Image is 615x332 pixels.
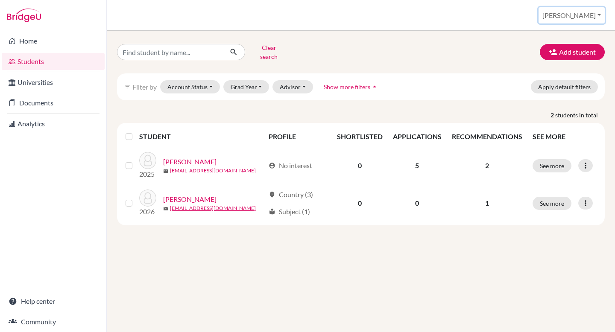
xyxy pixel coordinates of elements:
[531,80,598,93] button: Apply default filters
[170,204,256,212] a: [EMAIL_ADDRESS][DOMAIN_NAME]
[332,147,388,184] td: 0
[539,7,605,23] button: [PERSON_NAME]
[139,126,264,147] th: STUDENT
[370,82,379,91] i: arrow_drop_up
[2,115,105,132] a: Analytics
[2,94,105,111] a: Documents
[139,189,156,207] img: Nair, Aditya Dinukumar
[527,126,601,147] th: SEE MORE
[132,83,157,91] span: Filter by
[223,80,269,93] button: Grad Year
[324,83,370,90] span: Show more filters
[272,80,313,93] button: Advisor
[316,80,386,93] button: Show more filtersarrow_drop_up
[163,206,168,211] span: mail
[124,83,131,90] i: filter_list
[447,126,527,147] th: RECOMMENDATIONS
[2,293,105,310] a: Help center
[163,157,217,167] a: [PERSON_NAME]
[2,313,105,330] a: Community
[269,160,312,171] div: No interest
[269,208,275,215] span: local_library
[540,44,605,60] button: Add student
[163,194,217,204] a: [PERSON_NAME]
[160,80,220,93] button: Account Status
[533,197,571,210] button: See more
[269,189,313,200] div: Country (3)
[2,74,105,91] a: Universities
[163,169,168,174] span: mail
[139,152,156,169] img: Chandra, Aditya
[388,147,447,184] td: 5
[452,160,522,171] p: 2
[117,44,223,60] input: Find student by name...
[269,207,310,217] div: Subject (1)
[555,111,605,119] span: students in total
[7,9,41,22] img: Bridge-U
[170,167,256,175] a: [EMAIL_ADDRESS][DOMAIN_NAME]
[2,53,105,70] a: Students
[388,126,447,147] th: APPLICATIONS
[452,198,522,208] p: 1
[2,32,105,50] a: Home
[245,41,293,63] button: Clear search
[269,162,275,169] span: account_circle
[139,207,156,217] p: 2026
[139,169,156,179] p: 2025
[332,184,388,222] td: 0
[551,111,555,119] strong: 2
[388,184,447,222] td: 0
[332,126,388,147] th: SHORTLISTED
[269,191,275,198] span: location_on
[264,126,332,147] th: PROFILE
[533,159,571,172] button: See more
